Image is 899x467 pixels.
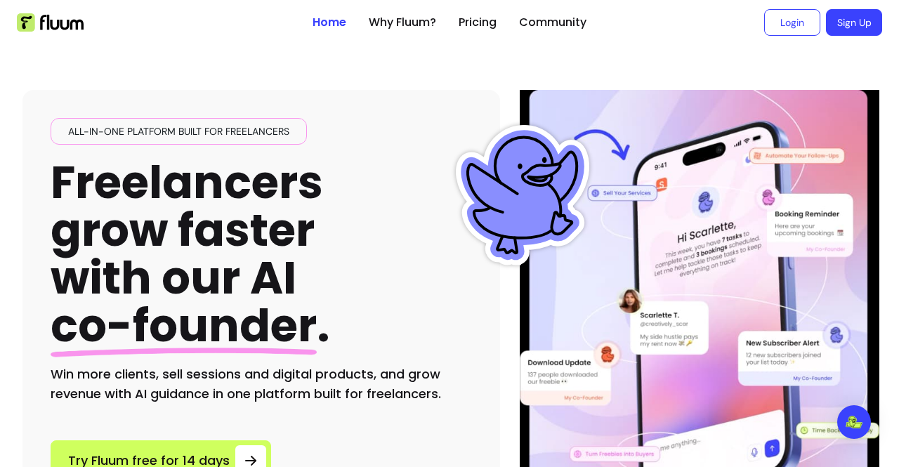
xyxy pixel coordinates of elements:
a: Community [519,14,586,31]
img: Fluum Logo [17,13,84,32]
a: Why Fluum? [369,14,436,31]
img: Fluum Duck sticker [452,125,593,265]
a: Home [313,14,346,31]
div: Open Intercom Messenger [837,405,871,439]
a: Login [764,9,820,36]
span: All-in-one platform built for freelancers [63,124,295,138]
a: Pricing [459,14,497,31]
h2: Win more clients, sell sessions and digital products, and grow revenue with AI guidance in one pl... [51,364,472,404]
span: co-founder [51,294,317,357]
h1: Freelancers grow faster with our AI . [51,159,330,350]
a: Sign Up [826,9,882,36]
